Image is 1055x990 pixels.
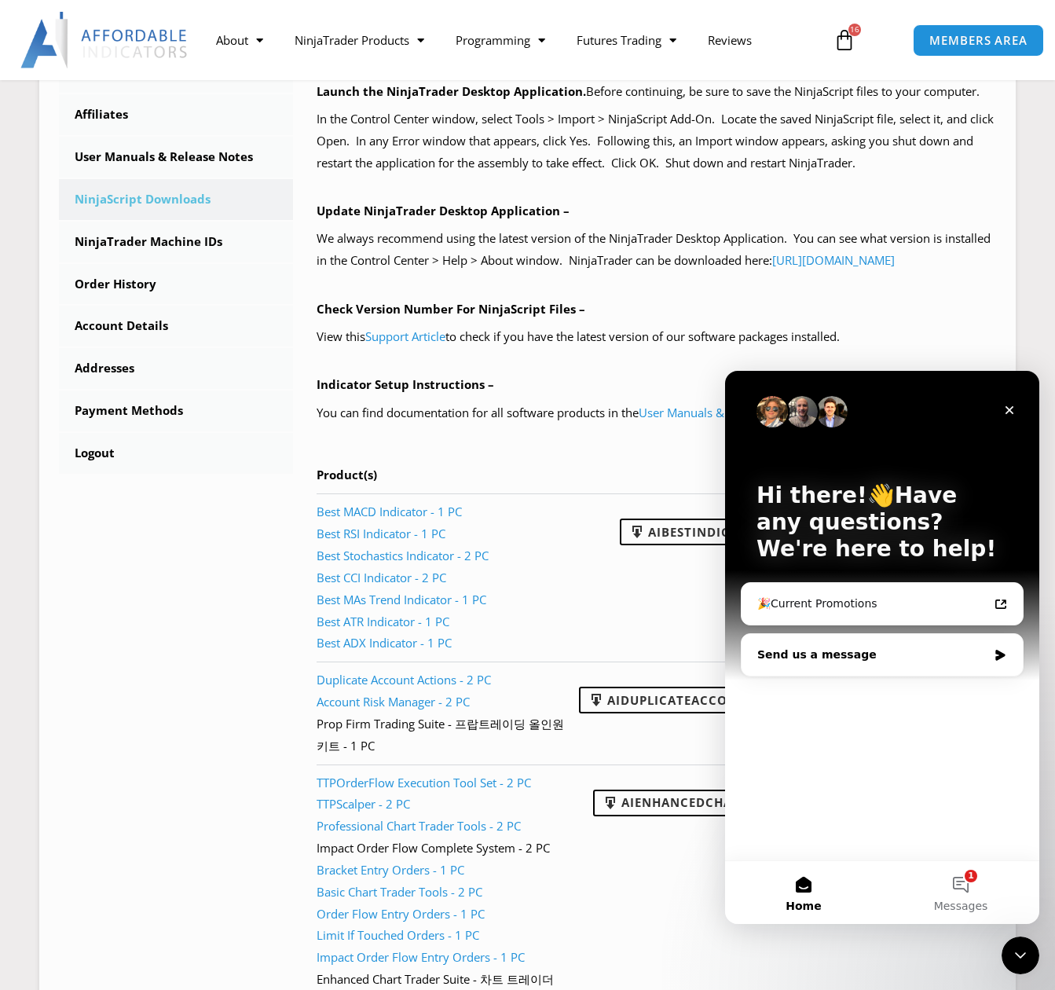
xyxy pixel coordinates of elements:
[692,22,767,58] a: Reviews
[317,376,494,392] b: Indicator Setup Instructions –
[620,519,944,545] a: AIBestIndicators_NT8_[TECHNICAL_ID].zip
[59,306,293,346] a: Account Details
[848,24,861,36] span: 16
[929,35,1028,46] span: MEMBERS AREA
[365,328,445,344] a: Support Article
[317,228,996,272] p: We always recommend using the latest version of the NinjaTrader Desktop Application. You can see ...
[317,818,521,834] a: Professional Chart Trader Tools - 2 PC
[593,790,971,816] a: AIEnhancedChartTrader_NT8_[TECHNICAL_ID].zip
[317,884,482,900] a: Basic Chart Trader Tools - 2 PC
[200,22,823,58] nav: Menu
[440,22,561,58] a: Programming
[279,22,440,58] a: NinjaTrader Products
[317,402,996,424] p: You can find documentation for all software products in the section of Members Area.
[317,662,579,764] td: Prop Firm Trading Suite - 프랍트레이딩 올인원 키트 - 1 PC
[317,927,479,943] a: Limit If Touched Orders - 1 PC
[59,222,293,262] a: NinjaTrader Machine IDs
[579,687,984,713] a: AIDuplicateAccountActions_NT8_[TECHNICAL_ID].zip
[913,24,1044,57] a: MEMBERS AREA
[59,94,293,135] a: Affiliates
[317,796,410,812] a: TTPScalper - 2 PC
[772,252,895,268] a: [URL][DOMAIN_NAME]
[59,264,293,305] a: Order History
[200,22,279,58] a: About
[317,548,489,563] a: Best Stochastics Indicator - 2 PC
[317,203,570,218] b: Update NinjaTrader Desktop Application –
[317,570,446,585] a: Best CCI Indicator - 2 PC
[810,17,879,63] a: 16
[317,775,531,790] a: TTPOrderFlow Execution Tool Set - 2 PC
[317,301,585,317] b: Check Version Number For NinjaScript Files –
[317,81,996,103] p: Before continuing, be sure to save the NinjaScript files to your computer.
[59,52,293,473] nav: Account pages
[317,949,525,965] a: Impact Order Flow Entry Orders - 1 PC
[317,108,996,174] p: In the Control Center window, select Tools > Import > NinjaScript Add-On. Locate the saved NinjaS...
[1002,937,1039,974] iframe: Intercom live chat
[317,83,586,99] b: Launch the NinjaTrader Desktop Application.
[59,433,293,474] a: Logout
[317,592,486,607] a: Best MAs Trend Indicator - 1 PC
[59,390,293,431] a: Payment Methods
[317,326,996,348] p: View this to check if you have the latest version of our software packages installed.
[317,906,485,922] a: Order Flow Entry Orders - 1 PC
[317,694,470,709] a: Account Risk Manager - 2 PC
[317,614,449,629] a: Best ATR Indicator - 1 PC
[639,405,803,420] a: User Manuals & Release Notes
[59,348,293,389] a: Addresses
[59,179,293,220] a: NinjaScript Downloads
[317,672,491,687] a: Duplicate Account Actions - 2 PC
[561,22,692,58] a: Futures Trading
[20,12,189,68] img: LogoAI | Affordable Indicators – NinjaTrader
[725,371,1039,924] iframe: Intercom live chat
[317,862,464,878] a: Bracket Entry Orders - 1 PC
[317,526,445,541] a: Best RSI Indicator - 1 PC
[317,635,452,651] a: Best ADX Indicator - 1 PC
[317,467,377,482] span: Product(s)
[59,137,293,178] a: User Manuals & Release Notes
[317,504,462,519] a: Best MACD Indicator - 1 PC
